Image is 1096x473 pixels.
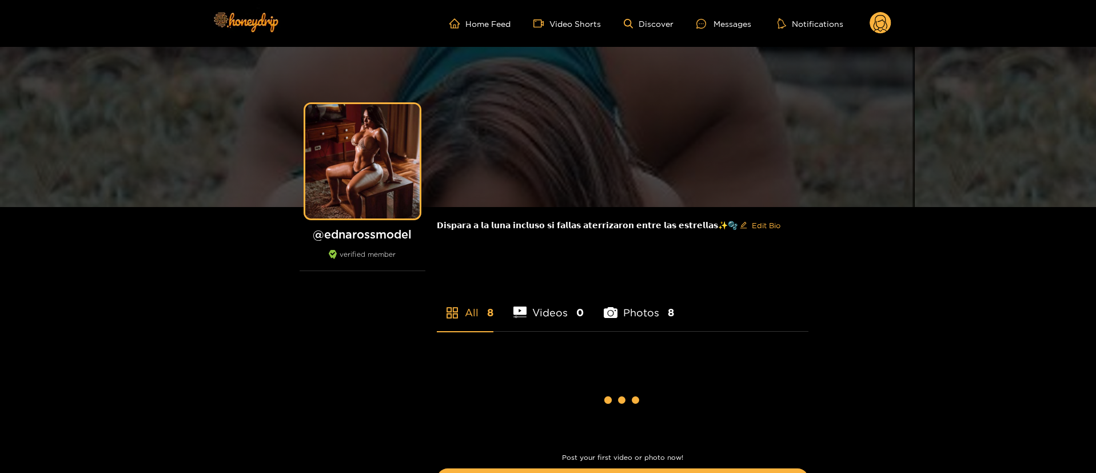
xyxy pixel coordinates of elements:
[738,216,783,234] button: editEdit Bio
[513,280,584,331] li: Videos
[533,18,549,29] span: video-camera
[437,454,808,462] p: Post your first video or photo now!
[740,221,747,230] span: edit
[437,280,493,331] li: All
[576,305,584,320] span: 0
[449,18,465,29] span: home
[445,306,459,320] span: appstore
[533,18,601,29] a: Video Shorts
[487,305,493,320] span: 8
[604,280,674,331] li: Photos
[300,250,425,271] div: verified member
[752,220,780,231] span: Edit Bio
[449,18,511,29] a: Home Feed
[624,19,673,29] a: Discover
[300,227,425,241] h1: @ ednarossmodel
[774,18,847,29] button: Notifications
[696,17,751,30] div: Messages
[437,207,808,244] div: 𝗗𝗶𝘀𝗽𝗮𝗿𝗮 𝗮 𝗹𝗮 𝗹𝘂𝗻𝗮 𝗶𝗻𝗰𝗹𝘂𝘀𝗼 𝘀𝗶 𝗳𝗮𝗹𝗹𝗮𝘀 𝗮𝘁𝗲𝗿𝗿𝗶𝘇𝗮𝗿𝗼𝗻 𝗲𝗻𝘁𝗿𝗲 𝗹𝗮𝘀 𝗲𝘀𝘁𝗿𝗲𝗹𝗹𝗮𝘀✨🫧
[668,305,674,320] span: 8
